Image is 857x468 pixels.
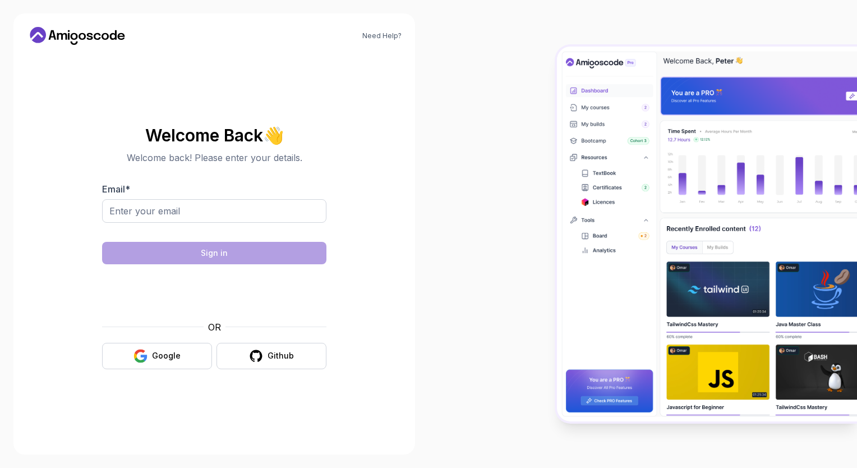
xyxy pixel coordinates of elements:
[362,31,402,40] a: Need Help?
[268,350,294,361] div: Github
[27,27,128,45] a: Home link
[261,122,288,148] span: 👋
[557,47,857,421] img: Amigoscode Dashboard
[102,183,130,195] label: Email *
[102,126,326,144] h2: Welcome Back
[102,151,326,164] p: Welcome back! Please enter your details.
[102,199,326,223] input: Enter your email
[208,320,221,334] p: OR
[152,350,181,361] div: Google
[201,247,228,259] div: Sign in
[130,271,299,314] iframe: Widget containing checkbox for hCaptcha security challenge
[102,242,326,264] button: Sign in
[102,343,212,369] button: Google
[216,343,326,369] button: Github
